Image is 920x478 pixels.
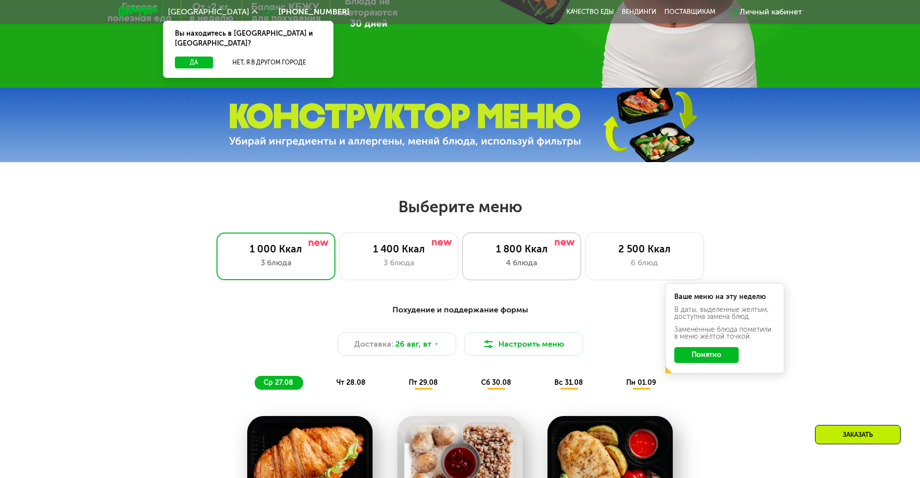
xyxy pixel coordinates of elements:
[175,57,213,68] button: Да
[167,304,754,316] div: Похудение и поддержание формы
[481,378,511,387] span: сб 30.08
[217,57,322,68] button: Нет, я в другом городе
[395,338,432,350] span: 26 авг, вт
[227,257,325,269] div: 3 блюда
[674,347,739,363] button: Понятно
[674,294,775,300] div: Ваше меню на эту неделю
[227,243,325,255] div: 1 000 Ккал
[263,6,349,18] a: [PHONE_NUMBER]
[464,332,583,356] button: Настроить меню
[163,21,333,57] div: Вы находитесь в [GEOGRAPHIC_DATA] и [GEOGRAPHIC_DATA]?
[473,257,571,269] div: 4 блюда
[622,8,656,16] a: Вендинги
[473,243,571,255] div: 1 800 Ккал
[674,306,775,320] div: В даты, выделенные желтым, доступна замена блюд.
[740,6,802,18] div: Личный кабинет
[264,378,293,387] span: ср 27.08
[554,378,583,387] span: вс 31.08
[595,243,694,255] div: 2 500 Ккал
[409,378,438,387] span: пт 29.08
[815,425,901,444] div: Заказать
[595,257,694,269] div: 6 блюд
[626,378,656,387] span: пн 01.09
[336,378,366,387] span: чт 28.08
[32,197,888,217] h2: Выберите меню
[168,8,249,16] span: [GEOGRAPHIC_DATA]
[566,8,614,16] a: Качество еды
[674,326,775,340] div: Заменённые блюда пометили в меню жёлтой точкой.
[664,8,715,16] div: поставщикам
[350,243,448,255] div: 1 400 Ккал
[354,338,393,350] span: Доставка:
[350,257,448,269] div: 3 блюда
